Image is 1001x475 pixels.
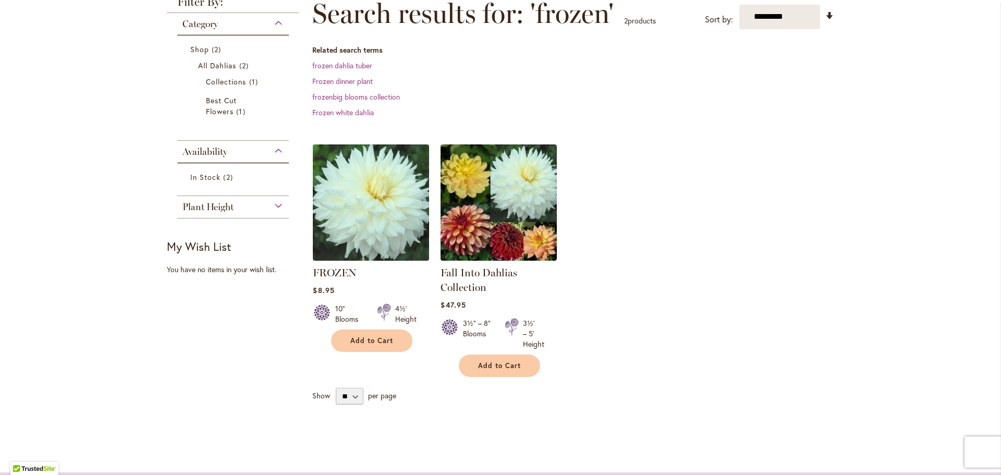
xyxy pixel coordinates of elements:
[395,303,417,324] div: 4½' Height
[312,92,400,102] a: frozenbig blooms collection
[167,239,231,254] strong: My Wish List
[313,285,334,295] span: $8.95
[313,253,429,263] a: Frozen
[182,201,234,213] span: Plant Height
[198,60,271,71] a: All Dahlias
[190,172,221,182] span: In Stock
[310,141,432,263] img: Frozen
[212,44,224,55] span: 2
[441,300,466,310] span: $47.95
[239,60,251,71] span: 2
[523,318,544,349] div: 3½' – 5' Height
[312,107,374,117] a: Frozen white dahlia
[335,303,364,324] div: 10" Blooms
[182,18,218,30] span: Category
[312,60,372,70] a: frozen dahlia tuber
[167,264,306,275] div: You have no items in your wish list.
[223,172,235,182] span: 2
[441,144,557,261] img: Fall Into Dahlias Collection
[236,106,248,117] span: 1
[312,45,834,55] dt: Related search terms
[441,266,517,294] a: Fall Into Dahlias Collection
[190,172,278,182] a: In Stock 2
[441,253,557,263] a: Fall Into Dahlias Collection
[350,336,393,345] span: Add to Cart
[463,318,492,349] div: 3½" – 8" Blooms
[459,355,540,377] button: Add to Cart
[206,76,263,87] a: Collections
[198,60,237,70] span: All Dahlias
[8,438,37,467] iframe: Launch Accessibility Center
[478,361,521,370] span: Add to Cart
[624,16,628,26] span: 2
[368,391,396,400] span: per page
[705,10,733,29] label: Sort by:
[182,146,227,157] span: Availability
[624,13,656,29] p: products
[312,76,373,86] a: Frozen dinner plant
[190,44,278,55] a: Shop
[331,330,412,352] button: Add to Cart
[206,95,237,116] span: Best Cut Flowers
[249,76,261,87] span: 1
[313,266,357,279] a: FROZEN
[190,44,209,54] span: Shop
[206,95,263,117] a: Best Cut Flowers
[312,391,330,400] span: Show
[206,77,247,87] span: Collections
